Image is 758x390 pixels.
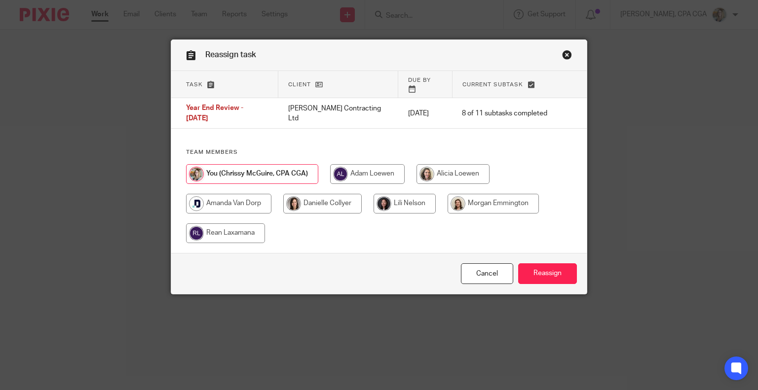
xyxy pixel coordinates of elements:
p: [DATE] [408,108,443,118]
input: Reassign [518,263,577,284]
a: Close this dialog window [562,50,572,63]
a: Close this dialog window [461,263,513,284]
td: 8 of 11 subtasks completed [452,98,557,129]
span: Due by [408,77,431,83]
span: Year End Review - [DATE] [186,105,243,122]
span: Current subtask [462,82,523,87]
p: [PERSON_NAME] Contracting Ltd [288,104,388,124]
span: Reassign task [205,51,256,59]
span: Client [288,82,311,87]
h4: Team members [186,148,572,156]
span: Task [186,82,203,87]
